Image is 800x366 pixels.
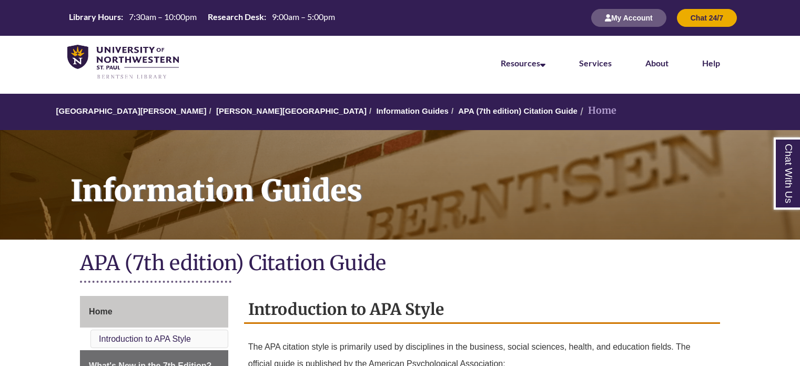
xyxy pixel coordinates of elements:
a: About [645,58,669,68]
a: Information Guides [376,106,449,115]
a: Resources [501,58,545,68]
button: Chat 24/7 [677,9,737,27]
li: Home [578,103,616,118]
h1: Information Guides [59,130,800,226]
a: Services [579,58,612,68]
img: UNWSP Library Logo [67,45,179,80]
a: Home [80,296,228,328]
a: [GEOGRAPHIC_DATA][PERSON_NAME] [56,106,206,115]
a: Hours Today [65,11,339,25]
a: My Account [591,13,666,22]
a: Chat 24/7 [677,13,737,22]
table: Hours Today [65,11,339,24]
span: 9:00am – 5:00pm [272,12,335,22]
a: APA (7th edition) Citation Guide [458,106,578,115]
span: Home [89,307,112,316]
a: Help [702,58,720,68]
th: Research Desk: [204,11,268,23]
h1: APA (7th edition) Citation Guide [80,250,720,278]
a: [PERSON_NAME][GEOGRAPHIC_DATA] [216,106,367,115]
th: Library Hours: [65,11,125,23]
a: Introduction to APA Style [99,334,191,343]
span: 7:30am – 10:00pm [129,12,197,22]
button: My Account [591,9,666,27]
h2: Introduction to APA Style [244,296,720,324]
